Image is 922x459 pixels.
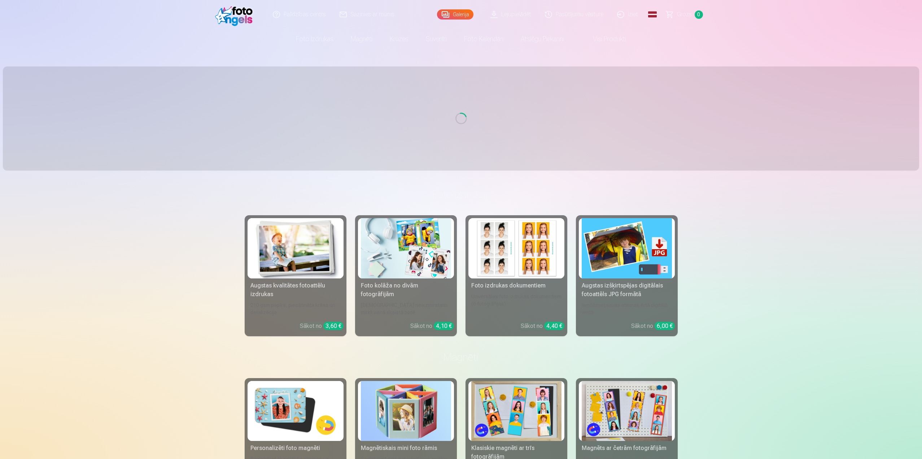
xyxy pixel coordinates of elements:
[355,215,457,336] a: Foto kolāža no divām fotogrāfijāmFoto kolāža no divām fotogrāfijām[DEMOGRAPHIC_DATA] neaizmirstam...
[250,188,672,201] h3: Foto izdrukas
[631,322,675,330] div: Sākot no
[582,218,672,278] img: Augstas izšķirtspējas digitālais fotoattēls JPG formātā
[410,322,454,330] div: Sākot no
[468,281,564,290] div: Foto izdrukas dokumentiem
[471,218,561,278] img: Foto izdrukas dokumentiem
[579,302,675,316] div: Iemūžiniet savas atmiņas ērtā digitālā veidā
[250,218,341,278] img: Augstas kvalitātes fotoattēlu izdrukas
[521,322,564,330] div: Sākot no
[544,322,564,330] div: 4,40 €
[250,381,341,441] img: Personalizēti foto magnēti
[655,322,675,330] div: 6,00 €
[215,3,257,26] img: /fa1
[579,444,675,452] div: Magnēts ar četrām fotogrāfijām
[468,293,564,316] div: Universālas foto izdrukas dokumentiem (6 fotogrāfijas)
[248,281,344,299] div: Augstas kvalitātes fotoattēlu izdrukas
[342,29,381,49] a: Magnēti
[471,381,561,441] img: Klasiskie magnēti ar trīs fotogrāfijām
[381,29,417,49] a: Krūzes
[245,215,346,336] a: Augstas kvalitātes fotoattēlu izdrukasAugstas kvalitātes fotoattēlu izdrukas210 gsm papīrs, piesā...
[695,10,703,19] span: 0
[248,444,344,452] div: Personalizēti foto magnēti
[455,29,512,49] a: Foto kalendāri
[358,302,454,316] div: [DEMOGRAPHIC_DATA] neaizmirstami mirkļi vienā skaistā bildē
[250,351,672,364] h3: Magnēti
[361,381,451,441] img: Magnētiskais mini foto rāmis
[437,9,473,20] a: Galerija
[579,281,675,299] div: Augstas izšķirtspējas digitālais fotoattēls JPG formātā
[466,215,567,336] a: Foto izdrukas dokumentiemFoto izdrukas dokumentiemUniversālas foto izdrukas dokumentiem (6 fotogr...
[248,302,344,316] div: 210 gsm papīrs, piesātināta krāsa un detalizācija
[323,322,344,330] div: 3,60 €
[573,29,635,49] a: Visi produkti
[512,29,573,49] a: Atslēgu piekariņi
[417,29,455,49] a: Suvenīri
[358,444,454,452] div: Magnētiskais mini foto rāmis
[582,381,672,441] img: Magnēts ar četrām fotogrāfijām
[434,322,454,330] div: 4,10 €
[677,10,692,19] span: Grozs
[361,218,451,278] img: Foto kolāža no divām fotogrāfijām
[287,29,342,49] a: Foto izdrukas
[300,322,344,330] div: Sākot no
[576,215,678,336] a: Augstas izšķirtspējas digitālais fotoattēls JPG formātāAugstas izšķirtspējas digitālais fotoattēl...
[358,281,454,299] div: Foto kolāža no divām fotogrāfijām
